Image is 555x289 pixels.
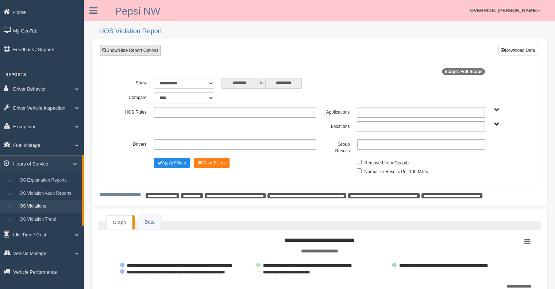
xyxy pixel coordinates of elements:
span: to [258,78,265,89]
label: HOS Rules [116,107,150,116]
a: Show/Hide Report Options [100,45,161,56]
label: Compare [116,92,150,101]
a: HOS Violation Trend [13,213,82,226]
a: Pepsi NW [115,5,160,17]
label: Locations [320,121,354,130]
a: Graph [106,215,132,230]
a: HOS Violations [13,200,82,213]
label: Normalize Results Per 100 Miles [364,167,428,175]
a: HOS Explanation Reports [13,174,82,187]
span: Scope: Full Scope [442,68,485,75]
a: HOS Violation Audit Reports [13,187,82,200]
label: Group Results [320,139,354,154]
button: Change Filter Options [194,158,230,168]
label: Applications [320,107,354,116]
a: Data [138,215,161,230]
h2: HOS Violation Report [99,28,548,35]
button: Download Data [498,45,537,56]
label: Show [116,78,150,87]
label: Removed from Geotab [364,158,408,167]
label: Drivers [116,139,150,148]
button: Change Filter Options [154,158,190,168]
